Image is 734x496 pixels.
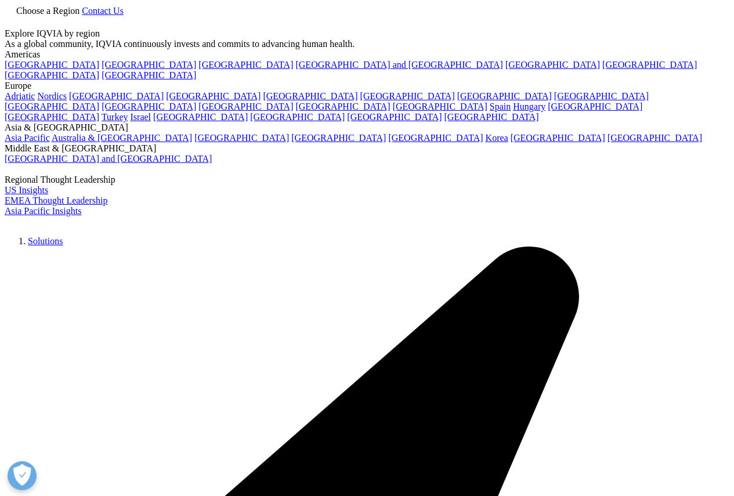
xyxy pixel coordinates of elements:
a: Nordics [37,91,67,101]
a: [GEOGRAPHIC_DATA] [393,102,487,111]
a: [GEOGRAPHIC_DATA] [5,60,99,70]
a: [GEOGRAPHIC_DATA] [153,112,248,122]
a: [GEOGRAPHIC_DATA] [548,102,642,111]
a: [GEOGRAPHIC_DATA] [291,133,386,143]
div: Regional Thought Leadership [5,175,729,185]
div: Europe [5,81,729,91]
a: US Insights [5,185,48,195]
a: [GEOGRAPHIC_DATA] [198,60,293,70]
a: [GEOGRAPHIC_DATA] [295,102,390,111]
a: Korea [486,133,508,143]
button: Open Preferences [8,461,37,490]
a: [GEOGRAPHIC_DATA] [194,133,289,143]
a: [GEOGRAPHIC_DATA] [505,60,600,70]
a: [GEOGRAPHIC_DATA] [263,91,357,101]
a: [GEOGRAPHIC_DATA] [102,70,196,80]
a: [GEOGRAPHIC_DATA] [347,112,442,122]
div: Explore IQVIA by region [5,28,729,39]
a: Solutions [28,236,63,246]
a: [GEOGRAPHIC_DATA] [457,91,552,101]
div: Asia & [GEOGRAPHIC_DATA] [5,122,729,133]
a: [GEOGRAPHIC_DATA] [602,60,697,70]
a: [GEOGRAPHIC_DATA] and [GEOGRAPHIC_DATA] [295,60,502,70]
a: Asia Pacific Insights [5,206,81,216]
a: [GEOGRAPHIC_DATA] [5,70,99,80]
a: [GEOGRAPHIC_DATA] [5,102,99,111]
a: Spain [490,102,511,111]
a: Hungary [513,102,545,111]
a: [GEOGRAPHIC_DATA] [69,91,164,101]
a: [GEOGRAPHIC_DATA] [250,112,345,122]
a: Contact Us [82,6,124,16]
a: [GEOGRAPHIC_DATA] [166,91,261,101]
a: [GEOGRAPHIC_DATA] [511,133,605,143]
a: [GEOGRAPHIC_DATA] [444,112,539,122]
a: [GEOGRAPHIC_DATA] and [GEOGRAPHIC_DATA] [5,154,212,164]
div: Americas [5,49,729,60]
div: Middle East & [GEOGRAPHIC_DATA] [5,143,729,154]
a: Turkey [102,112,128,122]
span: Choose a Region [16,6,79,16]
a: Adriatic [5,91,35,101]
a: Asia Pacific [5,133,50,143]
div: As a global community, IQVIA continuously invests and commits to advancing human health. [5,39,729,49]
a: [GEOGRAPHIC_DATA] [102,102,196,111]
a: Australia & [GEOGRAPHIC_DATA] [52,133,192,143]
a: [GEOGRAPHIC_DATA] [102,60,196,70]
a: EMEA Thought Leadership [5,195,107,205]
a: [GEOGRAPHIC_DATA] [198,102,293,111]
a: [GEOGRAPHIC_DATA] [5,112,99,122]
a: [GEOGRAPHIC_DATA] [608,133,702,143]
a: [GEOGRAPHIC_DATA] [554,91,649,101]
a: [GEOGRAPHIC_DATA] [360,91,455,101]
a: Israel [131,112,151,122]
a: [GEOGRAPHIC_DATA] [388,133,483,143]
